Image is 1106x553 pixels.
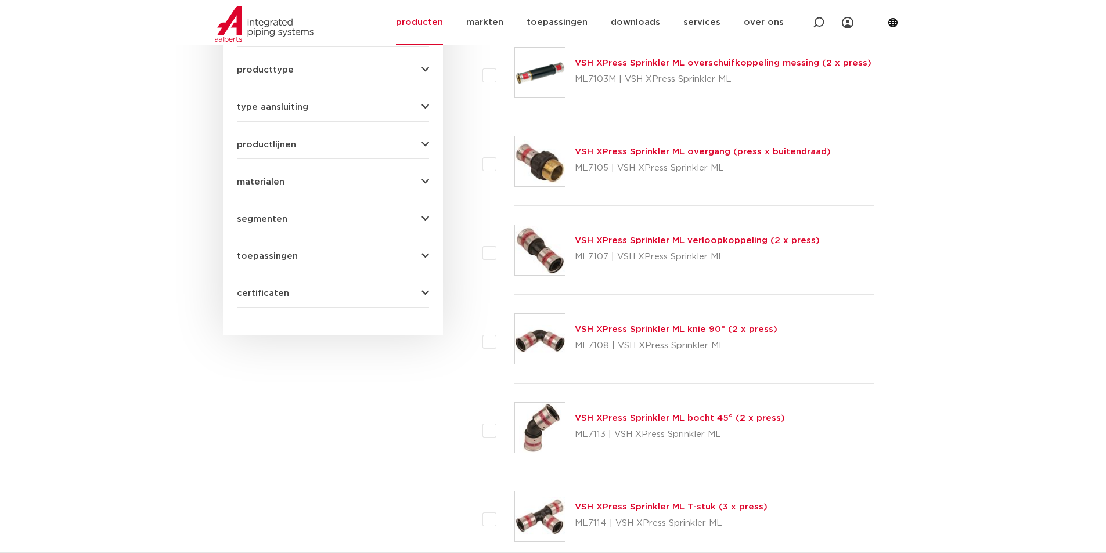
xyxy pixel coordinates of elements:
[575,337,777,355] p: ML7108 | VSH XPress Sprinkler ML
[575,514,768,533] p: ML7114 | VSH XPress Sprinkler ML
[515,314,565,364] img: Thumbnail for VSH XPress Sprinkler ML knie 90° (2 x press)
[575,248,820,266] p: ML7107 | VSH XPress Sprinkler ML
[237,289,289,298] span: certificaten
[575,325,777,334] a: VSH XPress Sprinkler ML knie 90° (2 x press)
[237,289,429,298] button: certificaten
[575,70,871,89] p: ML7103M | VSH XPress Sprinkler ML
[515,403,565,453] img: Thumbnail for VSH XPress Sprinkler ML bocht 45° (2 x press)
[515,136,565,186] img: Thumbnail for VSH XPress Sprinkler ML overgang (press x buitendraad)
[237,66,294,74] span: producttype
[237,252,298,261] span: toepassingen
[237,252,429,261] button: toepassingen
[237,215,429,223] button: segmenten
[515,225,565,275] img: Thumbnail for VSH XPress Sprinkler ML verloopkoppeling (2 x press)
[515,48,565,97] img: Thumbnail for VSH XPress Sprinkler ML overschuifkoppeling messing (2 x press)
[575,147,831,156] a: VSH XPress Sprinkler ML overgang (press x buitendraad)
[237,140,296,149] span: productlijnen
[575,425,785,444] p: ML7113 | VSH XPress Sprinkler ML
[237,140,429,149] button: productlijnen
[237,66,429,74] button: producttype
[575,236,820,245] a: VSH XPress Sprinkler ML verloopkoppeling (2 x press)
[237,178,429,186] button: materialen
[575,59,871,67] a: VSH XPress Sprinkler ML overschuifkoppeling messing (2 x press)
[237,103,308,111] span: type aansluiting
[575,414,785,422] a: VSH XPress Sprinkler ML bocht 45° (2 x press)
[237,103,429,111] button: type aansluiting
[515,491,565,541] img: Thumbnail for VSH XPress Sprinkler ML T-stuk (3 x press)
[575,159,831,178] p: ML7105 | VSH XPress Sprinkler ML
[237,178,284,186] span: materialen
[237,215,287,223] span: segmenten
[575,503,768,511] a: VSH XPress Sprinkler ML T-stuk (3 x press)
